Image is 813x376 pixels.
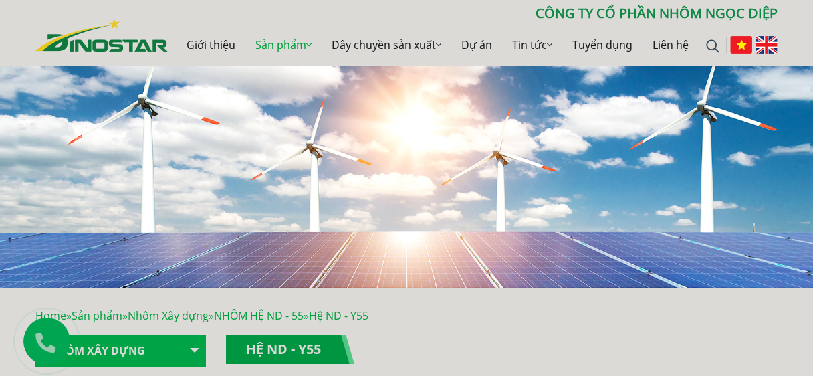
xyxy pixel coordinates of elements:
[35,335,206,367] a: Nhôm Xây dựng
[756,36,778,54] img: English
[562,23,643,66] a: Tuyển dụng
[226,335,354,364] h1: Hệ ND - Y55
[451,23,502,66] a: Dự án
[730,36,752,54] img: Tiếng Việt
[502,23,562,66] a: Tin tức
[245,23,322,66] a: Sản phẩm
[72,308,122,323] a: Sản phẩm
[128,308,209,323] a: Nhôm Xây dựng
[706,39,719,53] img: search
[214,308,304,323] a: NHÔM HỆ ND - 55
[309,308,368,323] span: Hệ ND - Y55
[322,23,451,66] a: Dây chuyền sản xuất
[35,18,168,52] img: Nhôm Dinostar
[168,3,778,23] p: CÔNG TY CỔ PHẦN NHÔM NGỌC DIỆP
[643,23,699,66] a: Liên hệ
[35,308,368,323] span: » » » »
[177,23,245,66] a: Giới thiệu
